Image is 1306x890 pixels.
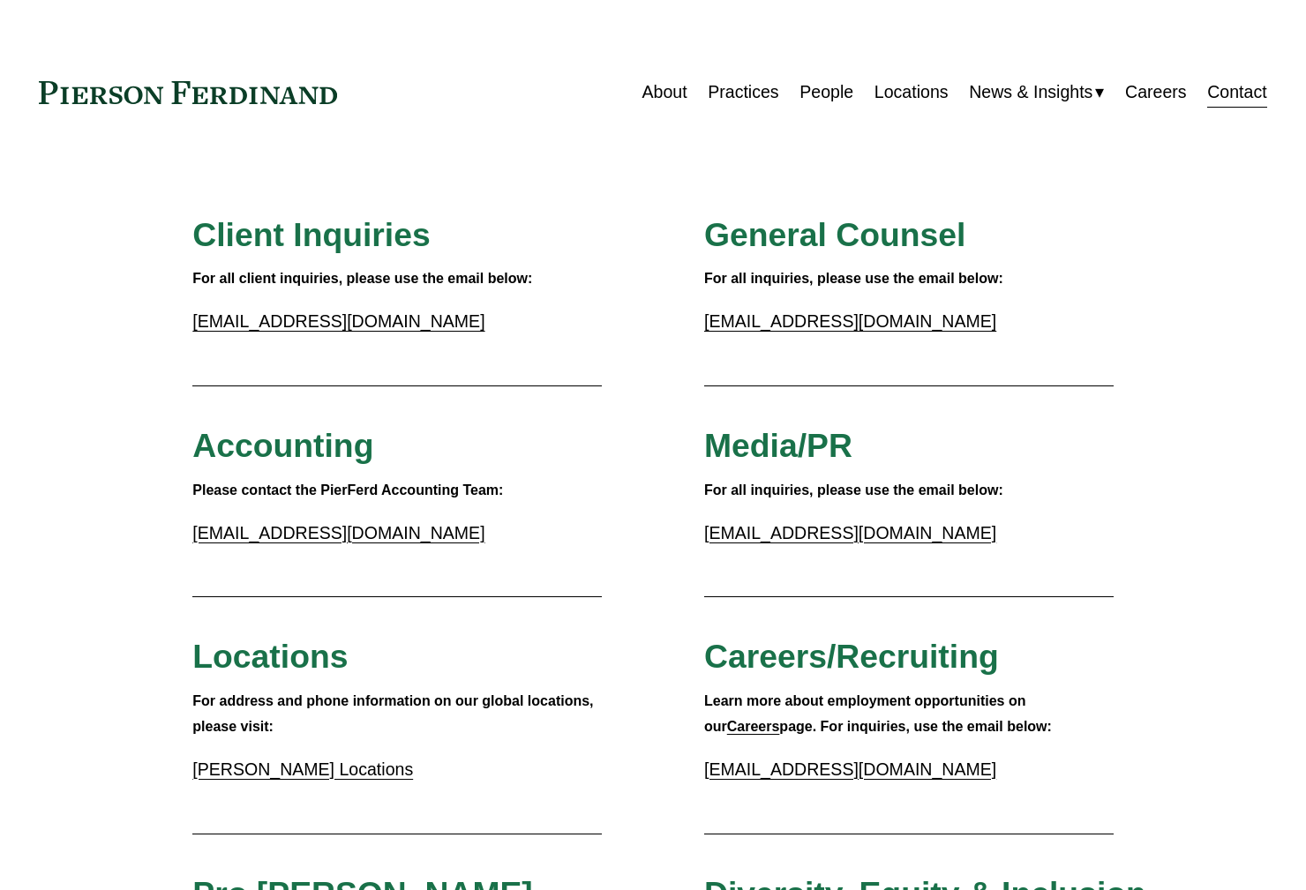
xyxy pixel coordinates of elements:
[704,523,996,542] a: [EMAIL_ADDRESS][DOMAIN_NAME]
[192,638,348,675] span: Locations
[642,75,687,109] a: About
[192,693,597,734] strong: For address and phone information on our global locations, please visit:
[969,75,1104,109] a: folder dropdown
[1207,75,1266,109] a: Contact
[704,693,1030,734] strong: Learn more about employment opportunities on our
[708,75,778,109] a: Practices
[727,719,780,734] a: Careers
[704,311,996,331] a: [EMAIL_ADDRESS][DOMAIN_NAME]
[704,638,999,675] span: Careers/Recruiting
[779,719,1052,734] strong: page. For inquiries, use the email below:
[192,216,430,253] span: Client Inquiries
[192,482,503,497] strong: Please contact the PierFerd Accounting Team:
[1125,75,1187,109] a: Careers
[704,271,1003,286] strong: For all inquiries, please use the email below:
[704,482,1003,497] strong: For all inquiries, please use the email below:
[192,271,532,286] strong: For all client inquiries, please use the email below:
[969,77,1092,108] span: News & Insights
[704,427,852,464] span: Media/PR
[799,75,853,109] a: People
[874,75,949,109] a: Locations
[704,759,996,779] a: [EMAIL_ADDRESS][DOMAIN_NAME]
[192,523,484,542] a: [EMAIL_ADDRESS][DOMAIN_NAME]
[704,216,965,253] span: General Counsel
[192,311,484,331] a: [EMAIL_ADDRESS][DOMAIN_NAME]
[192,759,413,779] a: [PERSON_NAME] Locations
[192,427,373,464] span: Accounting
